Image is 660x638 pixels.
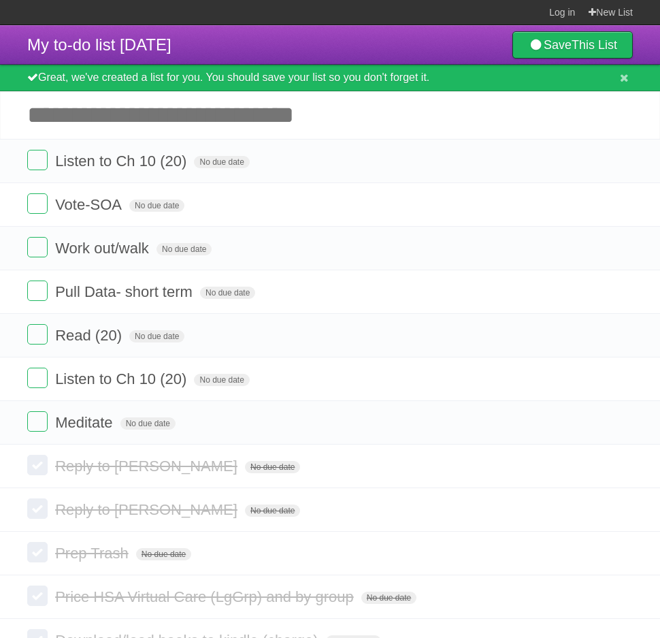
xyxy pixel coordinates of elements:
[27,193,48,214] label: Done
[55,545,132,562] span: Prep Trash
[27,368,48,388] label: Done
[55,370,190,387] span: Listen to Ch 10 (20)
[129,330,184,342] span: No due date
[55,327,125,344] span: Read (20)
[27,281,48,301] label: Done
[245,505,300,517] span: No due date
[55,196,125,213] span: Vote-SOA
[129,200,184,212] span: No due date
[512,31,633,59] a: SaveThis List
[136,548,191,560] span: No due date
[27,498,48,519] label: Done
[55,283,196,300] span: Pull Data- short term
[194,374,249,386] span: No due date
[156,243,212,255] span: No due date
[200,287,255,299] span: No due date
[55,588,357,605] span: Price HSA Virtual Care (LgGrp) and by group
[27,586,48,606] label: Done
[194,156,249,168] span: No due date
[572,38,617,52] b: This List
[245,461,300,473] span: No due date
[27,237,48,257] label: Done
[27,455,48,475] label: Done
[27,542,48,562] label: Done
[55,458,241,475] span: Reply to [PERSON_NAME]
[27,150,48,170] label: Done
[27,35,171,54] span: My to-do list [DATE]
[27,324,48,345] label: Done
[55,414,116,431] span: Meditate
[120,417,176,430] span: No due date
[27,411,48,432] label: Done
[361,592,416,604] span: No due date
[55,501,241,518] span: Reply to [PERSON_NAME]
[55,153,190,170] span: Listen to Ch 10 (20)
[55,240,152,257] span: Work out/walk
